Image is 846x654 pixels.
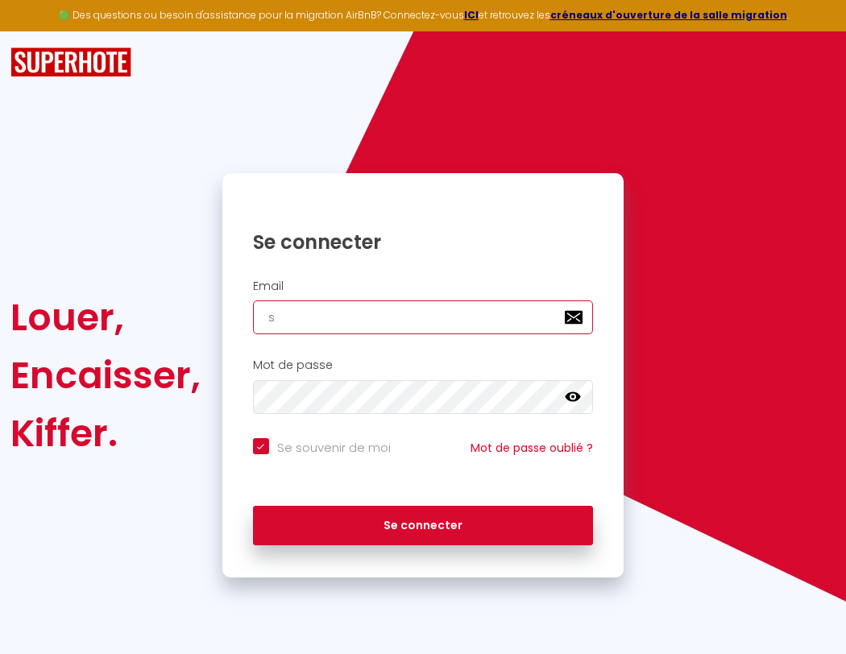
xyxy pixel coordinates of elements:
[550,8,787,22] a: créneaux d'ouverture de la salle migration
[253,300,594,334] input: Ton Email
[13,6,61,55] button: Ouvrir le widget de chat LiveChat
[464,8,479,22] a: ICI
[471,440,593,456] a: Mot de passe oublié ?
[10,346,201,404] div: Encaisser,
[253,279,594,293] h2: Email
[253,230,594,255] h1: Se connecter
[10,48,131,77] img: SuperHote logo
[253,506,594,546] button: Se connecter
[10,288,201,346] div: Louer,
[10,404,201,462] div: Kiffer.
[253,358,594,372] h2: Mot de passe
